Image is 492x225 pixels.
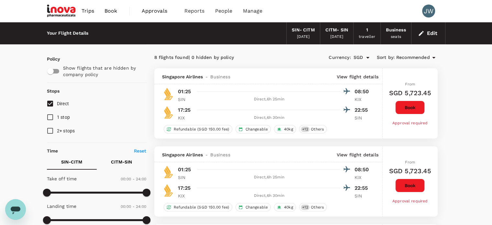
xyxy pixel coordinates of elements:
[337,73,378,80] p: View flight details
[389,88,431,98] h6: SGD 5,723.45
[154,54,296,61] div: 8 flights found | 0 hidden by policy
[203,73,210,80] span: -
[82,7,94,15] span: Trips
[164,203,232,211] div: Refundable (SGD 150.00 fee)
[235,125,271,133] div: Changeable
[274,203,296,211] div: 40kg
[162,165,175,178] img: SQ
[395,101,425,114] button: Book
[162,87,175,100] img: SQ
[301,127,310,132] span: + 12
[391,34,401,40] div: seats
[134,148,147,154] p: Reset
[330,34,343,40] div: [DATE]
[392,199,428,203] span: Approval required
[210,152,230,158] span: Business
[198,193,340,199] div: Direct , 6h 30min
[325,27,348,34] div: CITM - SIN
[301,205,310,210] span: + 12
[386,27,406,34] div: Business
[297,34,310,40] div: [DATE]
[281,127,296,132] span: 40kg
[47,88,60,94] strong: Stops
[355,96,371,103] p: KIX
[178,174,194,181] p: SIN
[171,127,232,132] span: Refundable (SGD 150.00 fee)
[178,193,194,199] p: KIX
[184,7,205,15] span: Reports
[57,101,69,106] span: Direct
[243,127,271,132] span: Changeable
[405,82,415,86] span: From
[243,205,271,210] span: Changeable
[308,205,326,210] span: Others
[63,65,142,78] p: Show flights that are hidden by company policy
[178,88,191,96] p: 01:25
[162,152,203,158] span: Singapore Airlines
[355,115,371,121] p: SIN
[198,174,340,181] div: Direct , 6h 25min
[162,73,203,80] span: Singapore Airlines
[203,152,210,158] span: -
[355,166,371,174] p: 08:50
[142,7,174,15] span: Approvals
[47,4,77,18] img: iNova Pharmaceuticals
[274,125,296,133] div: 40kg
[355,106,371,114] p: 22:55
[198,96,340,103] div: Direct , 6h 25min
[57,115,70,120] span: 1 stop
[417,28,440,39] button: Edit
[162,106,175,119] img: SQ
[299,203,327,211] div: +12Others
[178,106,191,114] p: 17:25
[178,115,194,121] p: KIX
[47,203,77,209] p: Landing time
[355,184,371,192] p: 22:55
[210,73,230,80] span: Business
[57,128,75,133] span: 2+ stops
[47,56,53,62] p: Policy
[162,184,175,197] img: SQ
[171,205,232,210] span: Refundable (SGD 150.00 fee)
[292,27,314,34] div: SIN - CITM
[5,199,26,220] iframe: Button to launch messaging window
[235,203,271,211] div: Changeable
[355,174,371,181] p: KIX
[389,166,431,176] h6: SGD 5,723.45
[281,205,296,210] span: 40kg
[355,193,371,199] p: SIN
[355,88,371,96] p: 08:50
[47,30,89,37] div: Your Flight Details
[47,175,77,182] p: Take off time
[363,53,372,62] button: Open
[329,54,351,61] span: Currency :
[359,34,375,40] div: traveller
[377,54,395,61] span: Sort by :
[111,159,132,165] p: CITM - SIN
[215,7,233,15] span: People
[308,127,326,132] span: Others
[178,96,194,103] p: SIN
[366,27,368,34] div: 1
[243,7,262,15] span: Manage
[121,177,147,181] span: 00:00 - 24:00
[121,204,147,209] span: 00:00 - 24:00
[104,7,117,15] span: Book
[395,179,425,192] button: Book
[337,152,378,158] p: View flight details
[299,125,327,133] div: +12Others
[61,159,82,165] p: SIN - CITM
[405,160,415,164] span: From
[422,5,435,17] div: JW
[396,54,430,61] span: Recommended
[178,166,191,174] p: 01:25
[198,115,340,121] div: Direct , 6h 30min
[392,121,428,125] span: Approval required
[164,125,232,133] div: Refundable (SGD 150.00 fee)
[47,148,58,154] p: Time
[178,184,191,192] p: 17:25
